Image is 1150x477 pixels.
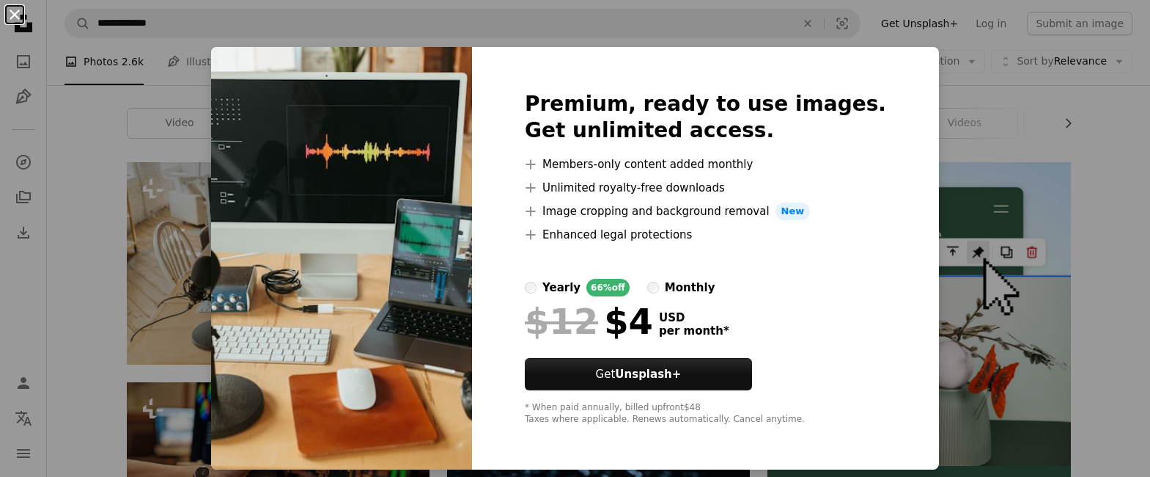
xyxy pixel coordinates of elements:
[586,279,630,296] div: 66% off
[525,302,598,341] span: $12
[525,91,886,144] h2: Premium, ready to use images. Get unlimited access.
[525,358,752,390] button: GetUnsplash+
[659,324,729,338] span: per month *
[525,402,886,426] div: * When paid annually, billed upfront $48 Taxes where applicable. Renews automatically. Cancel any...
[542,279,580,296] div: yearly
[665,279,715,296] div: monthly
[525,226,886,244] li: Enhanced legal protections
[615,368,681,381] strong: Unsplash+
[525,203,886,220] li: Image cropping and background removal
[659,311,729,324] span: USD
[775,203,811,220] span: New
[211,47,472,470] img: premium_photo-1679079456083-9f288e224e96
[525,179,886,197] li: Unlimited royalty-free downloads
[525,282,537,294] input: yearly66%off
[647,282,659,294] input: monthly
[525,156,886,173] li: Members-only content added monthly
[525,302,653,341] div: $4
